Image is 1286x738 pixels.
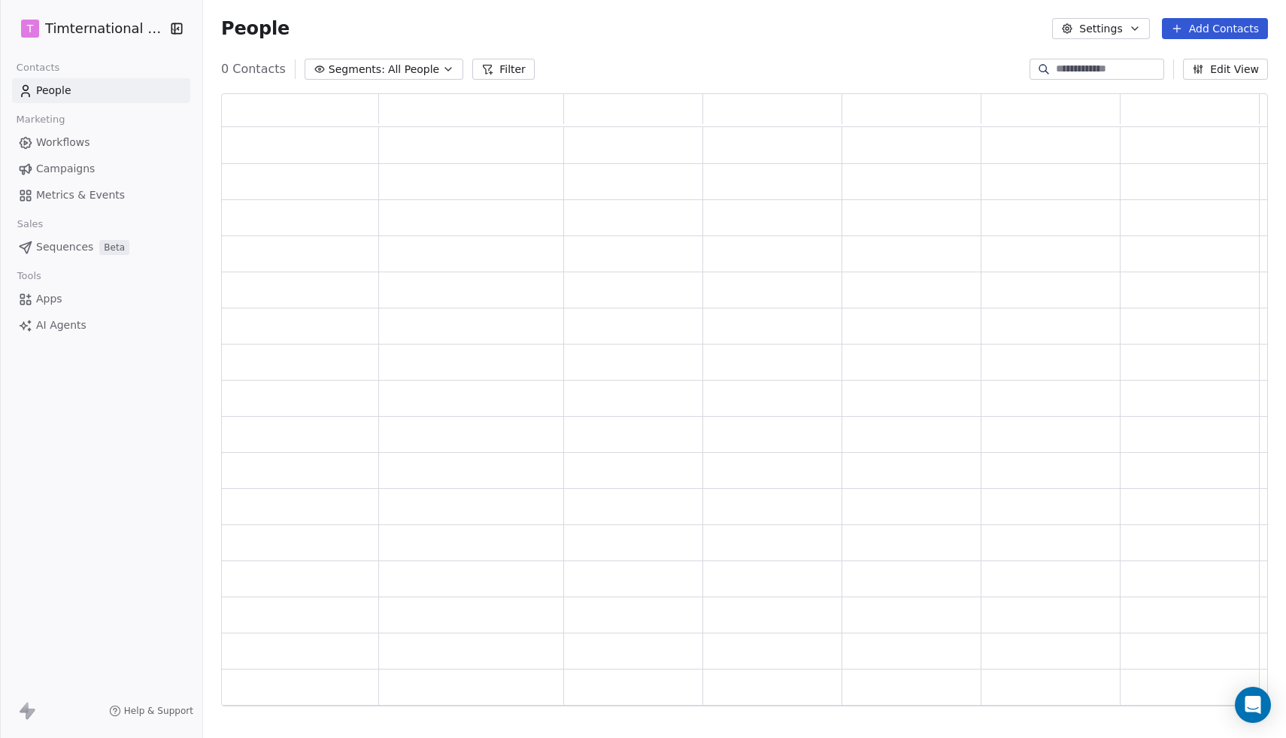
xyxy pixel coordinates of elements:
[27,21,34,36] span: T
[388,62,439,77] span: All People
[18,16,160,41] button: TTimternational B.V.
[10,56,66,79] span: Contacts
[12,156,190,181] a: Campaigns
[472,59,535,80] button: Filter
[1235,687,1271,723] div: Open Intercom Messenger
[12,78,190,103] a: People
[36,239,93,255] span: Sequences
[11,265,47,287] span: Tools
[12,235,190,260] a: SequencesBeta
[1052,18,1149,39] button: Settings
[221,60,286,78] span: 0 Contacts
[36,83,71,99] span: People
[124,705,193,717] span: Help & Support
[12,287,190,311] a: Apps
[45,19,165,38] span: Timternational B.V.
[11,213,50,235] span: Sales
[36,135,90,150] span: Workflows
[99,240,129,255] span: Beta
[12,183,190,208] a: Metrics & Events
[36,161,95,177] span: Campaigns
[329,62,385,77] span: Segments:
[221,17,290,40] span: People
[12,130,190,155] a: Workflows
[1162,18,1268,39] button: Add Contacts
[36,317,86,333] span: AI Agents
[12,313,190,338] a: AI Agents
[1183,59,1268,80] button: Edit View
[10,108,71,131] span: Marketing
[109,705,193,717] a: Help & Support
[36,291,62,307] span: Apps
[36,187,125,203] span: Metrics & Events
